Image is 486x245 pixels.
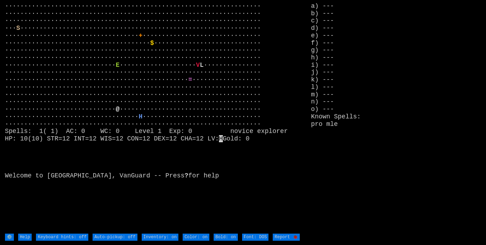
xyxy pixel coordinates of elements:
[273,234,299,241] input: Report 🐞
[311,2,481,233] stats: a) --- b) --- c) --- d) --- e) --- f) --- g) --- h) --- i) --- j) --- k) --- l) --- m) --- n) ---...
[142,234,179,241] input: Inventory: on
[150,39,154,47] font: $
[139,113,142,120] font: H
[188,76,192,83] font: =
[214,234,238,241] input: Bold: on
[36,234,88,241] input: Keyboard hints: off
[242,234,269,241] input: Font: DOS
[184,172,188,179] b: ?
[183,234,209,241] input: Color: on
[116,106,120,113] font: @
[16,25,20,32] font: S
[139,32,142,39] font: +
[200,62,204,69] font: L
[196,62,200,69] font: V
[116,62,120,69] font: E
[93,234,137,241] input: Auto-pickup: off
[5,234,14,241] input: ⚙️
[18,234,32,241] input: Help
[219,135,223,142] mark: H
[5,2,311,233] larn: ··································································· ·····························...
